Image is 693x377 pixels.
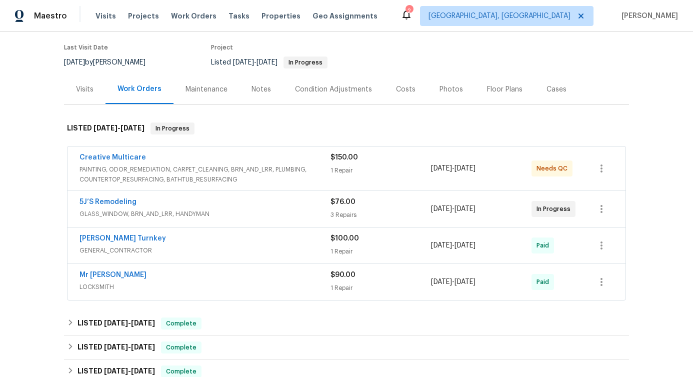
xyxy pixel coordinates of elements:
[64,44,108,50] span: Last Visit Date
[330,154,358,161] span: $150.00
[64,59,85,66] span: [DATE]
[128,11,159,21] span: Projects
[79,154,146,161] a: Creative Multicare
[536,204,574,214] span: In Progress
[454,205,475,212] span: [DATE]
[79,209,330,219] span: GLASS_WINDOW, BRN_AND_LRR, HANDYMAN
[428,11,570,21] span: [GEOGRAPHIC_DATA], [GEOGRAPHIC_DATA]
[251,84,271,94] div: Notes
[104,343,155,350] span: -
[64,335,629,359] div: LISTED [DATE]-[DATE]Complete
[330,283,431,293] div: 1 Repair
[454,242,475,249] span: [DATE]
[171,11,216,21] span: Work Orders
[211,44,233,50] span: Project
[405,6,412,16] div: 2
[536,163,571,173] span: Needs QC
[104,367,128,374] span: [DATE]
[330,246,431,256] div: 1 Repair
[261,11,300,21] span: Properties
[117,84,161,94] div: Work Orders
[34,11,67,21] span: Maestro
[431,163,475,173] span: -
[79,282,330,292] span: LOCKSMITH
[93,124,117,131] span: [DATE]
[76,84,93,94] div: Visits
[104,319,128,326] span: [DATE]
[396,84,415,94] div: Costs
[330,165,431,175] div: 1 Repair
[79,235,166,242] a: [PERSON_NAME] Turnkey
[104,367,155,374] span: -
[162,342,200,352] span: Complete
[536,240,553,250] span: Paid
[131,319,155,326] span: [DATE]
[120,124,144,131] span: [DATE]
[431,240,475,250] span: -
[151,123,193,133] span: In Progress
[64,56,157,68] div: by [PERSON_NAME]
[256,59,277,66] span: [DATE]
[162,366,200,376] span: Complete
[131,343,155,350] span: [DATE]
[233,59,277,66] span: -
[431,205,452,212] span: [DATE]
[330,271,355,278] span: $90.00
[95,11,116,21] span: Visits
[67,122,144,134] h6: LISTED
[79,271,146,278] a: Mr [PERSON_NAME]
[228,12,249,19] span: Tasks
[64,311,629,335] div: LISTED [DATE]-[DATE]Complete
[79,164,330,184] span: PAINTING, ODOR_REMEDIATION, CARPET_CLEANING, BRN_AND_LRR, PLUMBING, COUNTERTOP_RESURFACING, BATHT...
[546,84,566,94] div: Cases
[185,84,227,94] div: Maintenance
[536,277,553,287] span: Paid
[439,84,463,94] div: Photos
[487,84,522,94] div: Floor Plans
[131,367,155,374] span: [DATE]
[431,277,475,287] span: -
[79,198,136,205] a: 5J’S Remodeling
[104,319,155,326] span: -
[617,11,678,21] span: [PERSON_NAME]
[454,165,475,172] span: [DATE]
[454,278,475,285] span: [DATE]
[312,11,377,21] span: Geo Assignments
[284,59,326,65] span: In Progress
[93,124,144,131] span: -
[77,317,155,329] h6: LISTED
[431,204,475,214] span: -
[233,59,254,66] span: [DATE]
[330,210,431,220] div: 3 Repairs
[330,198,355,205] span: $76.00
[295,84,372,94] div: Condition Adjustments
[77,341,155,353] h6: LISTED
[330,235,359,242] span: $100.00
[431,165,452,172] span: [DATE]
[64,112,629,144] div: LISTED [DATE]-[DATE]In Progress
[211,59,327,66] span: Listed
[162,318,200,328] span: Complete
[431,242,452,249] span: [DATE]
[431,278,452,285] span: [DATE]
[79,245,330,255] span: GENERAL_CONTRACTOR
[104,343,128,350] span: [DATE]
